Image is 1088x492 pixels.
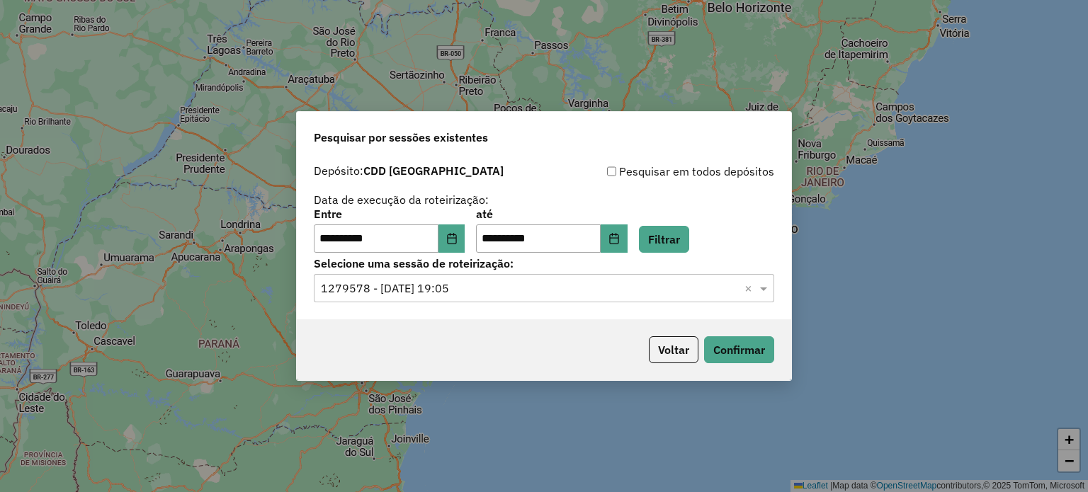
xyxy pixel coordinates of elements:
strong: CDD [GEOGRAPHIC_DATA] [363,164,504,178]
button: Filtrar [639,226,689,253]
button: Choose Date [438,224,465,253]
label: Selecione uma sessão de roteirização: [314,255,774,272]
button: Voltar [649,336,698,363]
label: Entre [314,205,465,222]
div: Pesquisar em todos depósitos [544,163,774,180]
button: Choose Date [601,224,628,253]
button: Confirmar [704,336,774,363]
label: Depósito: [314,162,504,179]
label: até [476,205,627,222]
span: Pesquisar por sessões existentes [314,129,488,146]
label: Data de execução da roteirização: [314,191,489,208]
span: Clear all [744,280,756,297]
